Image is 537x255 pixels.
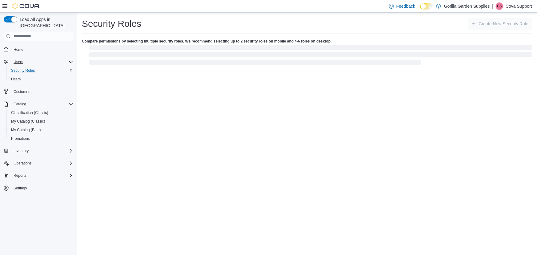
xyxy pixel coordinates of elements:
[14,47,23,52] span: Home
[11,147,73,155] span: Inventory
[6,66,76,75] button: Security Roles
[11,160,73,167] span: Operations
[11,58,26,66] button: Users
[444,2,490,10] p: Gorilla Garden Supplies
[506,2,532,10] p: Cova Support
[6,134,76,143] button: Promotions
[6,75,76,83] button: Users
[82,39,532,44] h4: Compare permissions by selecting multiple security roles. We recommend selecting up to 2 security...
[1,159,76,168] button: Operations
[14,186,27,191] span: Settings
[9,126,73,134] span: My Catalog (Beta)
[9,67,73,74] span: Security Roles
[479,21,528,27] span: Create New Security Role
[12,3,40,9] img: Cova
[17,16,73,29] span: Load All Apps in [GEOGRAPHIC_DATA]
[11,77,21,82] span: Users
[1,147,76,155] button: Inventory
[11,119,45,124] span: My Catalog (Classic)
[4,42,73,208] nav: Complex example
[14,173,26,178] span: Reports
[14,102,26,107] span: Catalog
[1,58,76,66] button: Users
[396,3,415,9] span: Feedback
[89,46,532,66] span: Loading
[1,184,76,192] button: Settings
[1,87,76,96] button: Customers
[11,127,41,132] span: My Catalog (Beta)
[14,89,31,94] span: Customers
[420,3,433,10] input: Dark Mode
[9,75,73,83] span: Users
[11,110,48,115] span: Classification (Classic)
[11,136,30,141] span: Promotions
[11,172,29,179] button: Reports
[11,147,31,155] button: Inventory
[9,109,51,116] a: Classification (Classic)
[11,88,73,95] span: Customers
[468,18,532,30] button: Create New Security Role
[6,126,76,134] button: My Catalog (Beta)
[492,2,494,10] p: |
[11,172,73,179] span: Reports
[11,46,26,53] a: Home
[82,18,141,30] h1: Security Roles
[11,184,73,192] span: Settings
[9,118,73,125] span: My Catalog (Classic)
[11,100,73,108] span: Catalog
[9,135,73,142] span: Promotions
[497,2,502,10] span: CS
[1,45,76,54] button: Home
[1,100,76,108] button: Catalog
[9,135,32,142] a: Promotions
[9,75,23,83] a: Users
[1,171,76,180] button: Reports
[9,126,43,134] a: My Catalog (Beta)
[9,118,48,125] a: My Catalog (Classic)
[496,2,503,10] div: Cova Support
[6,108,76,117] button: Classification (Classic)
[14,161,32,166] span: Operations
[11,45,73,53] span: Home
[11,184,29,192] a: Settings
[11,100,29,108] button: Catalog
[9,67,37,74] a: Security Roles
[9,109,73,116] span: Classification (Classic)
[11,88,34,95] a: Customers
[11,58,73,66] span: Users
[11,68,35,73] span: Security Roles
[6,117,76,126] button: My Catalog (Classic)
[11,160,34,167] button: Operations
[14,59,23,64] span: Users
[14,148,29,153] span: Inventory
